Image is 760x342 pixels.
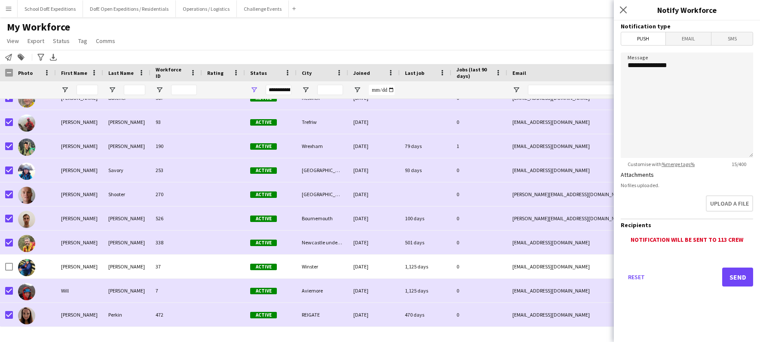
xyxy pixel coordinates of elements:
img: Tom Robertson [18,139,35,156]
div: [PERSON_NAME] [56,303,103,327]
div: 37 [150,255,202,278]
div: [PERSON_NAME] [56,134,103,158]
span: View [7,37,19,45]
input: Email Filter Input [528,85,674,95]
img: Tom Stubbs [18,211,35,228]
span: Rating [207,70,224,76]
div: Bournemouth [297,206,348,230]
span: 15 / 400 [725,161,753,167]
input: Joined Filter Input [369,85,395,95]
button: School DofE Expeditions [18,0,83,17]
div: 1 [451,134,507,158]
h3: Notify Workforce [614,4,760,15]
div: Aviemore [297,279,348,302]
div: 501 days [400,231,451,254]
button: Open Filter Menu [353,86,361,94]
span: Comms [96,37,115,45]
div: 93 [150,110,202,134]
span: Active [250,312,277,318]
button: Open Filter Menu [108,86,116,94]
div: REIGATE [297,303,348,327]
div: 270 [150,182,202,206]
button: Open Filter Menu [156,86,163,94]
img: Will Murray [18,283,35,300]
button: Challenge Events [237,0,289,17]
span: Workforce ID [156,66,187,79]
div: 526 [150,206,202,230]
span: Email [666,32,711,45]
div: No files uploaded. [621,182,753,188]
div: [DATE] [348,158,400,182]
span: Active [250,191,277,198]
span: SMS [711,32,753,45]
div: 0 [451,231,507,254]
div: [EMAIL_ADDRESS][DOMAIN_NAME] [507,255,679,278]
span: Tag [78,37,87,45]
input: Last Name Filter Input [124,85,145,95]
button: DofE Open Expeditions / Residentials [83,0,176,17]
div: [PERSON_NAME] [56,255,103,278]
app-action-btn: Add to tag [16,52,26,62]
button: Open Filter Menu [61,86,69,94]
span: Joined [353,70,370,76]
span: Customise with [621,161,702,167]
div: 0 [451,182,507,206]
span: Push [621,32,665,45]
div: [DATE] [348,231,400,254]
app-action-btn: Notify workforce [3,52,14,62]
span: Last Name [108,70,134,76]
div: [DATE] [348,279,400,302]
input: First Name Filter Input [77,85,98,95]
div: [DATE] [348,134,400,158]
button: Open Filter Menu [302,86,310,94]
span: Active [250,240,277,246]
div: 1,125 days [400,255,451,278]
span: Active [250,264,277,270]
a: Export [24,35,48,46]
span: My Workforce [7,21,70,34]
div: [PERSON_NAME] [56,110,103,134]
div: Savory [103,158,150,182]
div: [EMAIL_ADDRESS][DOMAIN_NAME] [507,231,679,254]
div: 470 days [400,303,451,327]
span: Email [512,70,526,76]
img: Zoe Perkin [18,307,35,324]
a: Status [49,35,73,46]
div: Trefriw [297,110,348,134]
div: [PERSON_NAME] [56,231,103,254]
div: Will [56,279,103,302]
app-action-btn: Export XLSX [48,52,58,62]
div: 0 [451,255,507,278]
div: [DATE] [348,303,400,327]
h3: Notification type [621,22,753,30]
div: 0 [451,206,507,230]
div: [PERSON_NAME][EMAIL_ADDRESS][DOMAIN_NAME] [507,182,679,206]
span: Active [250,167,277,174]
img: Tim Harrop [18,114,35,132]
img: Vikki Hughes [18,259,35,276]
span: First Name [61,70,87,76]
div: [EMAIL_ADDRESS][DOMAIN_NAME] [507,303,679,327]
div: [DATE] [348,182,400,206]
app-action-btn: Advanced filters [36,52,46,62]
div: [PERSON_NAME] [103,134,150,158]
div: [PERSON_NAME] [103,279,150,302]
input: Workforce ID Filter Input [171,85,197,95]
div: 0 [451,279,507,302]
div: [PERSON_NAME] [103,206,150,230]
div: [EMAIL_ADDRESS][DOMAIN_NAME] [507,279,679,302]
div: 190 [150,134,202,158]
span: Last job [405,70,424,76]
span: Status [53,37,70,45]
div: 93 days [400,158,451,182]
div: [PERSON_NAME] [56,182,103,206]
div: Perkin [103,303,150,327]
span: Export [28,37,44,45]
div: 253 [150,158,202,182]
span: City [302,70,312,76]
div: 0 [451,110,507,134]
img: Tom Wells [18,235,35,252]
button: Open Filter Menu [512,86,520,94]
div: [GEOGRAPHIC_DATA] [297,182,348,206]
div: [GEOGRAPHIC_DATA] [297,158,348,182]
